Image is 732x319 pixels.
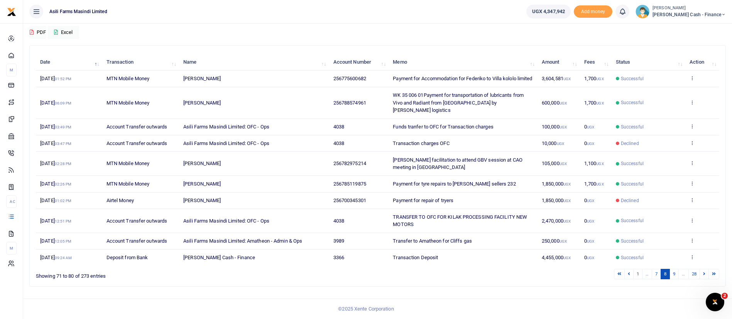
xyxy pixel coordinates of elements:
[636,5,649,19] img: profile-user
[596,77,604,81] small: UGX
[55,219,72,223] small: 12:51 PM
[393,124,493,130] span: Funds tranfer to OFC for Transaction charges
[542,255,571,260] span: 4,455,000
[107,197,134,203] span: Airtel Money
[584,181,604,187] span: 1,700
[40,197,71,203] span: [DATE]
[183,124,269,130] span: Asili Farms Masindi Limited: OFC - Ops
[183,255,255,260] span: [PERSON_NAME] Cash - Finance
[393,140,449,146] span: Transaction charges OFC
[333,181,366,187] span: 256785119875
[596,182,604,186] small: UGX
[393,197,453,203] span: Payment for repair of tryers
[706,293,724,311] iframe: Intercom live chat
[393,181,516,187] span: Payment for tyre repairs to [PERSON_NAME] sellers 232
[621,238,644,245] span: Successful
[107,124,167,130] span: Account Transfer outwards
[333,140,344,146] span: 4038
[560,162,567,166] small: UGX
[542,140,564,146] span: 10,000
[587,199,594,203] small: UGX
[393,238,472,244] span: Transfer to Amatheon for Cliffs gas
[596,101,604,105] small: UGX
[580,54,612,71] th: Fees: activate to sort column ascending
[669,269,679,279] a: 9
[538,54,580,71] th: Amount: activate to sort column ascending
[542,76,571,81] span: 3,604,581
[653,5,726,12] small: [PERSON_NAME]
[333,100,366,106] span: 256788574961
[542,124,567,130] span: 100,000
[183,218,269,224] span: Asili Farms Masindi Limited: OFC - Ops
[542,197,571,203] span: 1,850,000
[688,269,700,279] a: 28
[393,157,522,170] span: [PERSON_NAME] facilitation to attend GBV session at CAO meeting in [GEOGRAPHIC_DATA]
[107,255,148,260] span: Deposit from Bank
[584,197,594,203] span: 0
[333,197,366,203] span: 256700345301
[102,54,179,71] th: Transaction: activate to sort column ascending
[107,100,150,106] span: MTN Mobile Money
[333,76,366,81] span: 256775600682
[560,125,567,129] small: UGX
[6,64,17,76] li: M
[40,238,71,244] span: [DATE]
[523,5,574,19] li: Wallet ballance
[36,54,102,71] th: Date: activate to sort column descending
[389,54,538,71] th: Memo: activate to sort column ascending
[333,218,344,224] span: 4038
[532,8,565,15] span: UGX 4,347,942
[40,255,72,260] span: [DATE]
[55,199,72,203] small: 01:02 PM
[40,181,71,187] span: [DATE]
[621,217,644,224] span: Successful
[333,160,366,166] span: 256782975214
[563,219,571,223] small: UGX
[7,8,16,14] a: logo-small logo-large logo-large
[329,54,389,71] th: Account Number: activate to sort column ascending
[107,160,150,166] span: MTN Mobile Money
[55,182,72,186] small: 02:26 PM
[621,181,644,187] span: Successful
[557,142,564,146] small: UGX
[55,142,72,146] small: 03:47 PM
[722,293,728,299] span: 2
[584,124,594,130] span: 0
[587,239,594,243] small: UGX
[542,181,571,187] span: 1,850,000
[587,219,594,223] small: UGX
[584,160,604,166] span: 1,100
[584,100,604,106] span: 1,700
[183,160,221,166] span: [PERSON_NAME]
[393,255,438,260] span: Transaction Deposit
[393,214,527,228] span: TRANSFER TO OFC FOR KILAK PROCESSING FACILITY NEW MOTORS
[542,238,567,244] span: 250,000
[55,77,72,81] small: 01:52 PM
[587,256,594,260] small: UGX
[40,124,71,130] span: [DATE]
[6,242,17,255] li: M
[621,197,639,204] span: Declined
[621,75,644,82] span: Successful
[563,182,571,186] small: UGX
[107,76,150,81] span: MTN Mobile Money
[542,100,567,106] span: 600,000
[183,140,269,146] span: Asili Farms Masindi Limited: OFC - Ops
[40,140,71,146] span: [DATE]
[183,197,221,203] span: [PERSON_NAME]
[183,100,221,106] span: [PERSON_NAME]
[560,239,567,243] small: UGX
[563,256,571,260] small: UGX
[636,5,726,19] a: profile-user [PERSON_NAME] [PERSON_NAME] Cash - Finance
[563,199,571,203] small: UGX
[29,26,46,39] button: PDF
[183,238,302,244] span: Asili Farms Masindi Limited: Amatheon - Admin & Ops
[47,26,79,39] button: Excel
[633,269,642,279] a: 1
[55,162,72,166] small: 02:28 PM
[621,140,639,147] span: Declined
[107,181,150,187] span: MTN Mobile Money
[55,101,72,105] small: 06:09 PM
[526,5,571,19] a: UGX 4,347,942
[621,123,644,130] span: Successful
